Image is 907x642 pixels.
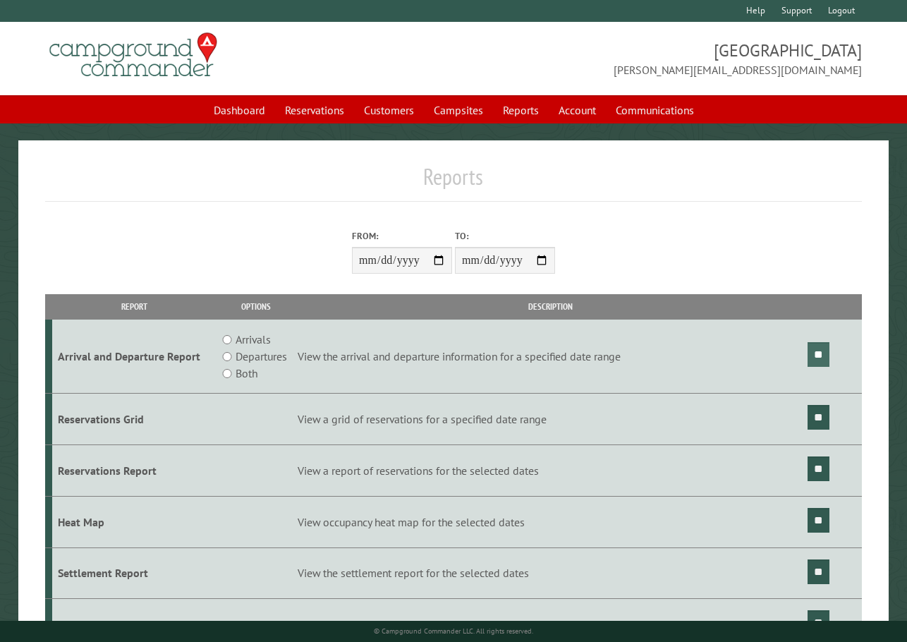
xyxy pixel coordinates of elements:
[374,626,533,636] small: © Campground Commander LLC. All rights reserved.
[352,229,452,243] label: From:
[296,444,805,496] td: View a report of reservations for the selected dates
[236,365,257,382] label: Both
[355,97,422,123] a: Customers
[52,547,216,599] td: Settlement Report
[296,394,805,445] td: View a grid of reservations for a specified date range
[52,294,216,319] th: Report
[296,294,805,319] th: Description
[296,547,805,599] td: View the settlement report for the selected dates
[425,97,492,123] a: Campsites
[453,39,862,78] span: [GEOGRAPHIC_DATA] [PERSON_NAME][EMAIL_ADDRESS][DOMAIN_NAME]
[494,97,547,123] a: Reports
[236,331,271,348] label: Arrivals
[52,320,216,394] td: Arrival and Departure Report
[45,163,861,202] h1: Reports
[45,28,221,83] img: Campground Commander
[217,294,296,319] th: Options
[276,97,353,123] a: Reservations
[236,348,287,365] label: Departures
[52,394,216,445] td: Reservations Grid
[296,320,805,394] td: View the arrival and departure information for a specified date range
[205,97,274,123] a: Dashboard
[607,97,702,123] a: Communications
[296,496,805,547] td: View occupancy heat map for the selected dates
[550,97,604,123] a: Account
[455,229,555,243] label: To:
[52,444,216,496] td: Reservations Report
[52,496,216,547] td: Heat Map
